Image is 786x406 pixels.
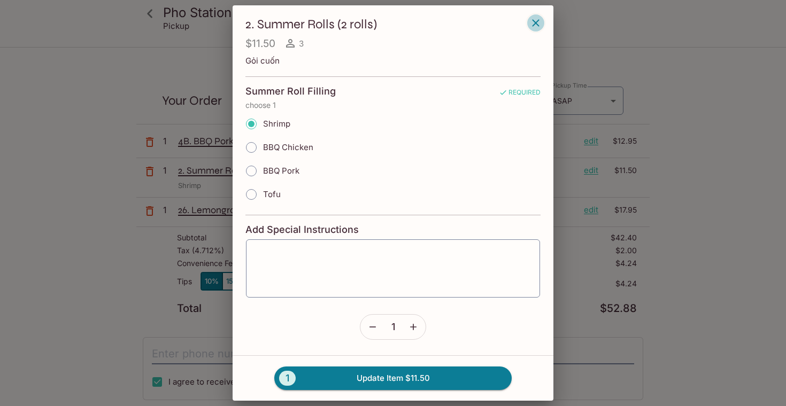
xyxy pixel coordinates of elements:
h4: $11.50 [245,37,275,50]
span: Tofu [263,189,281,199]
h4: Summer Roll Filling [245,85,336,97]
span: REQUIRED [499,88,541,100]
span: 1 [279,371,296,386]
p: Gỏi cuốn [245,56,541,66]
span: Shrimp [263,119,290,129]
span: 1 [391,321,395,333]
span: 3 [299,38,304,49]
h3: 2. Summer Rolls (2 rolls) [245,16,523,33]
button: 1Update Item $11.50 [274,366,512,390]
span: BBQ Chicken [263,142,313,152]
span: BBQ Pork [263,166,299,176]
h4: Add Special Instructions [245,224,541,236]
p: choose 1 [245,101,541,110]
